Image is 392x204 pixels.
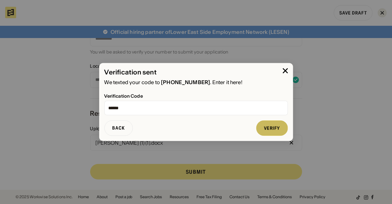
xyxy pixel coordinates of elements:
[104,93,288,99] div: Verification Code
[161,79,210,85] span: [PHONE_NUMBER]
[112,126,125,131] div: back
[264,126,280,131] div: verify
[104,68,288,76] div: Verification sent
[104,78,288,85] div: We texted your code to . Enter it here!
